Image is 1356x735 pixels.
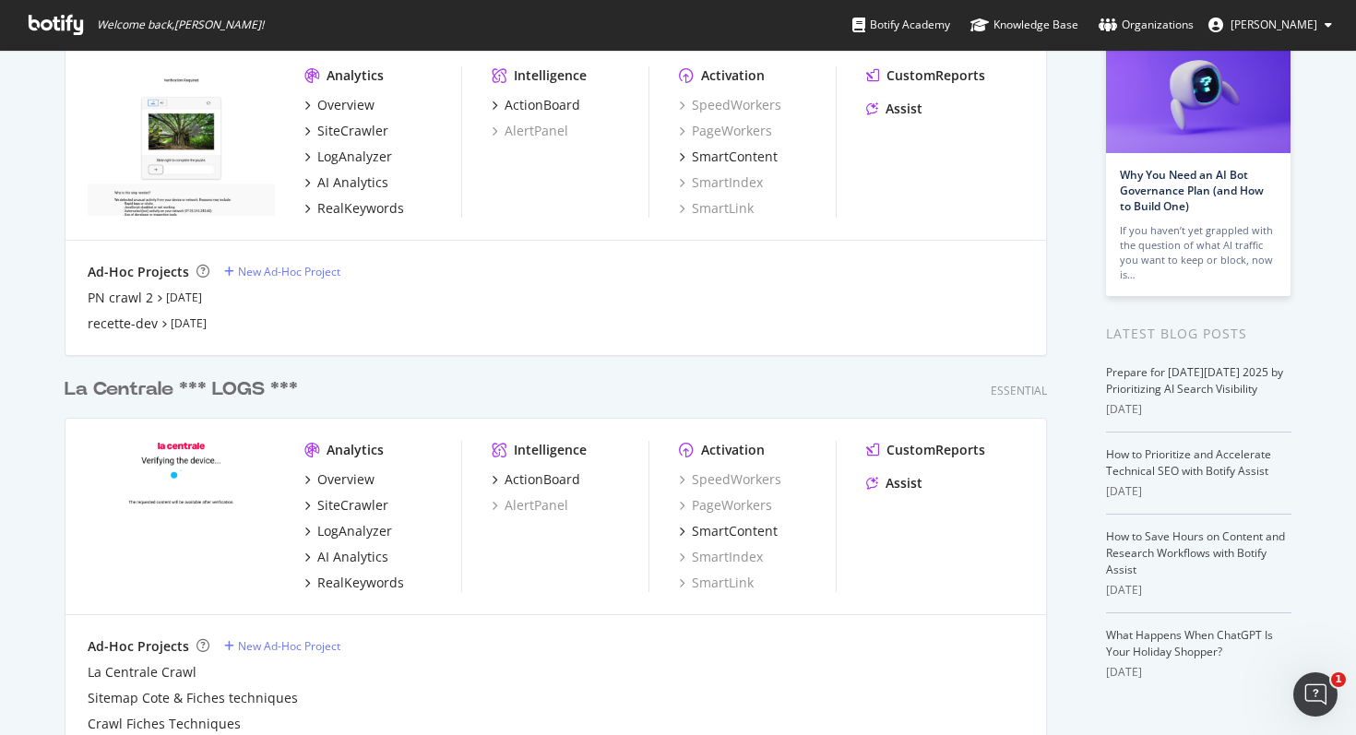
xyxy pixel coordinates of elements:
[1331,672,1346,687] span: 1
[1106,483,1291,500] div: [DATE]
[304,548,388,566] a: AI Analytics
[88,663,196,682] a: La Centrale Crawl
[304,122,388,140] a: SiteCrawler
[317,122,388,140] div: SiteCrawler
[679,496,772,515] a: PageWorkers
[88,66,275,216] img: promoneuve.fr
[171,315,207,331] a: [DATE]
[970,16,1078,34] div: Knowledge Base
[317,548,388,566] div: AI Analytics
[317,496,388,515] div: SiteCrawler
[1231,17,1317,32] span: NASSAR Léa
[866,441,985,459] a: CustomReports
[701,441,765,459] div: Activation
[88,263,189,281] div: Ad-Hoc Projects
[505,96,580,114] div: ActionBoard
[886,474,922,492] div: Assist
[1106,324,1291,344] div: Latest Blog Posts
[1120,223,1277,282] div: If you haven’t yet grappled with the question of what AI traffic you want to keep or block, now is…
[304,496,388,515] a: SiteCrawler
[304,470,375,489] a: Overview
[1194,10,1347,40] button: [PERSON_NAME]
[304,522,392,540] a: LogAnalyzer
[505,470,580,489] div: ActionBoard
[679,548,763,566] div: SmartIndex
[317,173,388,192] div: AI Analytics
[692,522,778,540] div: SmartContent
[991,383,1047,398] div: Essential
[304,199,404,218] a: RealKeywords
[1106,28,1291,153] img: Why You Need an AI Bot Governance Plan (and How to Build One)
[886,441,985,459] div: CustomReports
[304,173,388,192] a: AI Analytics
[852,16,950,34] div: Botify Academy
[701,66,765,85] div: Activation
[224,638,340,654] a: New Ad-Hoc Project
[224,264,340,279] a: New Ad-Hoc Project
[1099,16,1194,34] div: Organizations
[1106,664,1291,681] div: [DATE]
[1106,401,1291,418] div: [DATE]
[317,574,404,592] div: RealKeywords
[886,100,922,118] div: Assist
[317,470,375,489] div: Overview
[679,96,781,114] a: SpeedWorkers
[1106,446,1271,479] a: How to Prioritize and Accelerate Technical SEO with Botify Assist
[304,148,392,166] a: LogAnalyzer
[1106,582,1291,599] div: [DATE]
[238,264,340,279] div: New Ad-Hoc Project
[514,441,587,459] div: Intelligence
[866,66,985,85] a: CustomReports
[514,66,587,85] div: Intelligence
[866,100,922,118] a: Assist
[97,18,264,32] span: Welcome back, [PERSON_NAME] !
[166,290,202,305] a: [DATE]
[886,66,985,85] div: CustomReports
[679,122,772,140] a: PageWorkers
[88,441,275,590] img: lacentrale.fr
[327,441,384,459] div: Analytics
[492,122,568,140] div: AlertPanel
[679,522,778,540] a: SmartContent
[317,199,404,218] div: RealKeywords
[1293,672,1338,717] iframe: Intercom live chat
[492,496,568,515] a: AlertPanel
[492,96,580,114] a: ActionBoard
[1120,167,1264,214] a: Why You Need an AI Bot Governance Plan (and How to Build One)
[88,289,153,307] a: PN crawl 2
[327,66,384,85] div: Analytics
[88,637,189,656] div: Ad-Hoc Projects
[492,470,580,489] a: ActionBoard
[866,474,922,492] a: Assist
[679,574,754,592] a: SmartLink
[1106,364,1283,397] a: Prepare for [DATE][DATE] 2025 by Prioritizing AI Search Visibility
[317,522,392,540] div: LogAnalyzer
[238,638,340,654] div: New Ad-Hoc Project
[692,148,778,166] div: SmartContent
[1106,528,1285,577] a: How to Save Hours on Content and Research Workflows with Botify Assist
[679,199,754,218] div: SmartLink
[88,689,298,707] a: Sitemap Cote & Fiches techniques
[317,148,392,166] div: LogAnalyzer
[1106,627,1273,659] a: What Happens When ChatGPT Is Your Holiday Shopper?
[317,96,375,114] div: Overview
[304,574,404,592] a: RealKeywords
[88,314,158,333] a: recette-dev
[88,715,241,733] a: Crawl Fiches Techniques
[679,148,778,166] a: SmartContent
[304,96,375,114] a: Overview
[679,470,781,489] a: SpeedWorkers
[679,173,763,192] a: SmartIndex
